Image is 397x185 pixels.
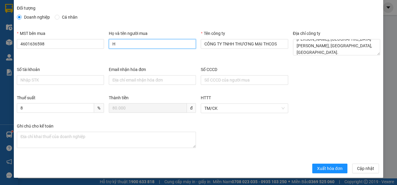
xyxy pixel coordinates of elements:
label: Tên công ty [201,31,225,36]
label: Số CCCD [201,67,217,72]
label: Đối tượng [17,6,35,11]
label: Thuế suất [17,95,35,100]
span: đ [187,103,196,113]
input: MST bên mua [17,39,104,49]
input: Tên công ty [201,39,288,49]
label: Số tài khoản [17,67,40,72]
input: Số CCCD [201,75,288,85]
label: Địa chỉ công ty [293,31,320,36]
textarea: Địa chỉ công ty [293,39,380,55]
label: MST bên mua [17,31,45,36]
span: Cá nhân [60,14,80,20]
span: Xuất hóa đơn [317,165,343,172]
span: TM/CK [204,104,284,113]
input: Email nhận hóa đơn [109,75,196,85]
input: Số tài khoản [17,75,104,85]
label: Thành tiền [109,95,129,100]
label: Họ và tên người mua [109,31,148,36]
input: Thuế suất [17,103,94,113]
label: Email nhận hóa đơn [109,67,146,72]
span: Doanh nghiệp [22,14,52,20]
span: % [94,103,104,113]
span: Cập nhật [357,165,374,172]
button: Cập nhật [352,164,379,173]
button: Xuất hóa đơn [312,164,347,173]
label: HTTT [201,95,211,100]
input: Họ và tên người mua [109,39,196,49]
textarea: Ghi chú đơn hàng Ghi chú cho kế toán [17,132,196,148]
label: Ghi chú cho kế toán [17,124,53,128]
